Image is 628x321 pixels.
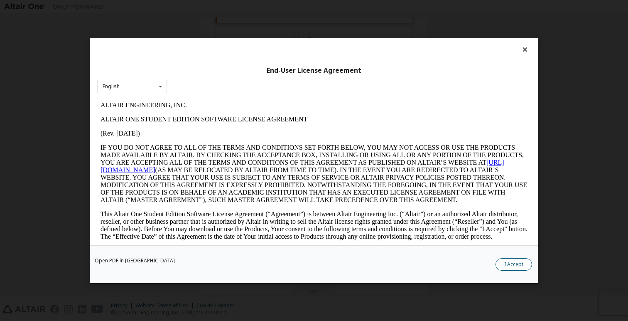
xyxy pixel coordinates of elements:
p: ALTAIR ENGINEERING, INC. [3,3,430,11]
p: ALTAIR ONE STUDENT EDITION SOFTWARE LICENSE AGREEMENT [3,17,430,25]
button: I Accept [496,258,532,270]
div: English [103,84,120,89]
p: (Rev. [DATE]) [3,32,430,39]
a: Open PDF in [GEOGRAPHIC_DATA] [95,258,175,263]
p: IF YOU DO NOT AGREE TO ALL OF THE TERMS AND CONDITIONS SET FORTH BELOW, YOU MAY NOT ACCESS OR USE... [3,46,430,106]
a: [URL][DOMAIN_NAME] [3,61,407,75]
p: This Altair One Student Edition Software License Agreement (“Agreement”) is between Altair Engine... [3,112,430,142]
div: End-User License Agreement [97,66,531,74]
